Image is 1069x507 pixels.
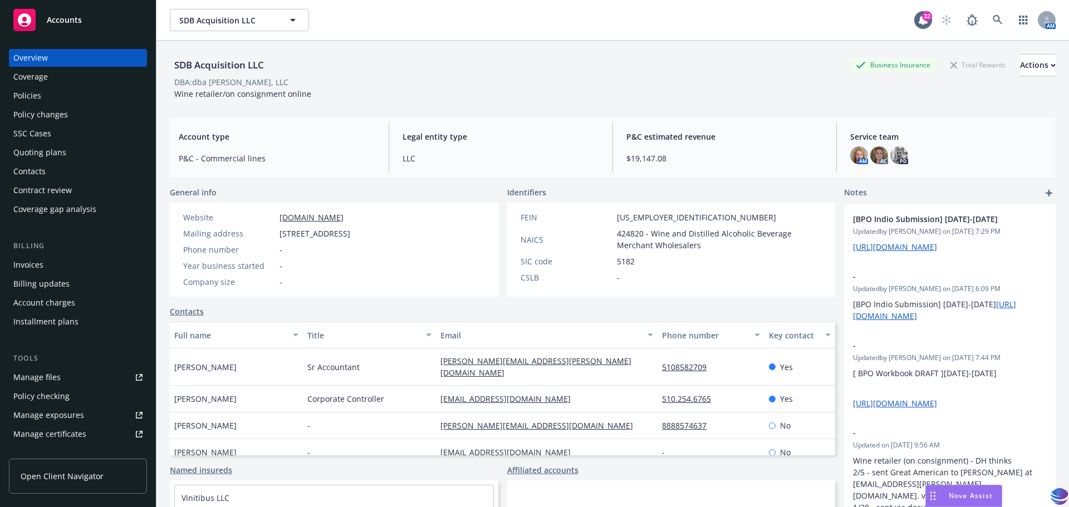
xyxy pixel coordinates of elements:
span: Service team [850,131,1047,142]
div: NAICS [521,234,612,245]
span: - [307,446,310,458]
a: Manage claims [9,444,147,462]
button: SDB Acquisition LLC [170,9,309,31]
div: Overview [13,49,48,67]
div: Actions [1020,55,1056,76]
a: 5108582709 [662,362,715,372]
div: SDB Acquisition LLC [170,58,268,72]
div: [BPO Indio Submission] [DATE]-[DATE]Updatedby [PERSON_NAME] on [DATE] 7:29 PM[URL][DOMAIN_NAME] [844,204,1056,262]
span: - [617,272,620,283]
a: Start snowing [935,9,958,31]
span: Sr Accountant [307,361,360,373]
span: [PERSON_NAME] [174,420,237,431]
button: Email [436,322,658,348]
a: SSC Cases [9,125,147,142]
img: photo [890,146,908,164]
a: Affiliated accounts [507,464,578,476]
a: [PERSON_NAME][EMAIL_ADDRESS][PERSON_NAME][DOMAIN_NAME] [440,356,631,378]
a: Overview [9,49,147,67]
div: Account charges [13,294,75,312]
span: Legal entity type [403,131,599,142]
div: Year business started [183,260,275,272]
div: Website [183,211,275,223]
div: Contract review [13,181,72,199]
a: [DOMAIN_NAME] [279,212,344,223]
a: Billing updates [9,275,147,293]
div: DBA: dba [PERSON_NAME], LLC [174,76,288,88]
a: Contacts [170,306,204,317]
a: [URL][DOMAIN_NAME] [853,398,937,408]
span: $19,147.08 [626,152,823,164]
a: Policy changes [9,106,147,124]
div: Company size [183,276,275,288]
span: Notes [844,186,867,200]
span: No [780,446,791,458]
div: Business Insurance [850,58,936,72]
button: Full name [170,322,303,348]
div: Policy checking [13,387,70,405]
span: Corporate Controller [307,393,384,405]
span: Updated by [PERSON_NAME] on [DATE] 6:09 PM [853,284,1047,294]
a: 8888574637 [662,420,715,431]
span: Identifiers [507,186,546,198]
div: Billing [9,240,147,252]
a: Named insureds [170,464,232,476]
div: Billing updates [13,275,70,293]
div: SSC Cases [13,125,51,142]
div: FEIN [521,211,612,223]
a: Switch app [1012,9,1034,31]
span: LLC [403,152,599,164]
span: Updated on [DATE] 9:56 AM [853,440,1047,450]
a: Policy checking [9,387,147,405]
span: No [780,420,791,431]
span: [US_EMPLOYER_IDENTIFICATION_NUMBER] [617,211,776,223]
div: Coverage gap analysis [13,200,96,218]
span: Yes [780,361,793,373]
a: Account charges [9,294,147,312]
span: P&C - Commercial lines [179,152,375,164]
div: Total Rewards [945,58,1011,72]
span: SDB Acquisition LLC [179,14,276,26]
a: - [662,447,674,457]
a: Coverage gap analysis [9,200,147,218]
span: Nova Assist [949,491,993,500]
span: Wine retailer/on consignment online [174,88,311,99]
div: Manage claims [13,444,70,462]
a: Contacts [9,163,147,180]
span: Open Client Navigator [21,470,104,482]
a: Manage certificates [9,425,147,443]
a: Quoting plans [9,144,147,161]
span: [PERSON_NAME] [174,361,237,373]
a: 510.254.6765 [662,393,720,404]
span: - [279,244,282,255]
div: Key contact [769,329,818,341]
div: Phone number [662,329,747,341]
a: Coverage [9,68,147,86]
div: Mailing address [183,228,275,239]
a: Policies [9,87,147,105]
a: [URL][DOMAIN_NAME] [853,242,937,252]
div: Manage certificates [13,425,86,443]
span: - [279,276,282,288]
span: P&C estimated revenue [626,131,823,142]
div: -Updatedby [PERSON_NAME] on [DATE] 6:09 PM[BPO Indio Submission] [DATE]-[DATE][URL][DOMAIN_NAME] [844,262,1056,331]
span: Updated by [PERSON_NAME] on [DATE] 7:29 PM [853,227,1047,237]
button: Phone number [658,322,764,348]
span: [BPO Indio Submission] [DATE]-[DATE] [853,213,1018,225]
div: Coverage [13,68,48,86]
span: - [853,339,1018,351]
a: [EMAIL_ADDRESS][DOMAIN_NAME] [440,393,580,404]
a: add [1042,186,1056,200]
span: Yes [780,393,793,405]
a: [PERSON_NAME][EMAIL_ADDRESS][DOMAIN_NAME] [440,420,642,431]
button: Key contact [764,322,835,348]
div: Policy changes [13,106,68,124]
a: Search [987,9,1009,31]
span: General info [170,186,217,198]
div: Email [440,329,641,341]
span: Account type [179,131,375,142]
span: Accounts [47,16,82,24]
span: - [853,270,1018,282]
button: Nova Assist [925,485,1002,507]
div: Title [307,329,419,341]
